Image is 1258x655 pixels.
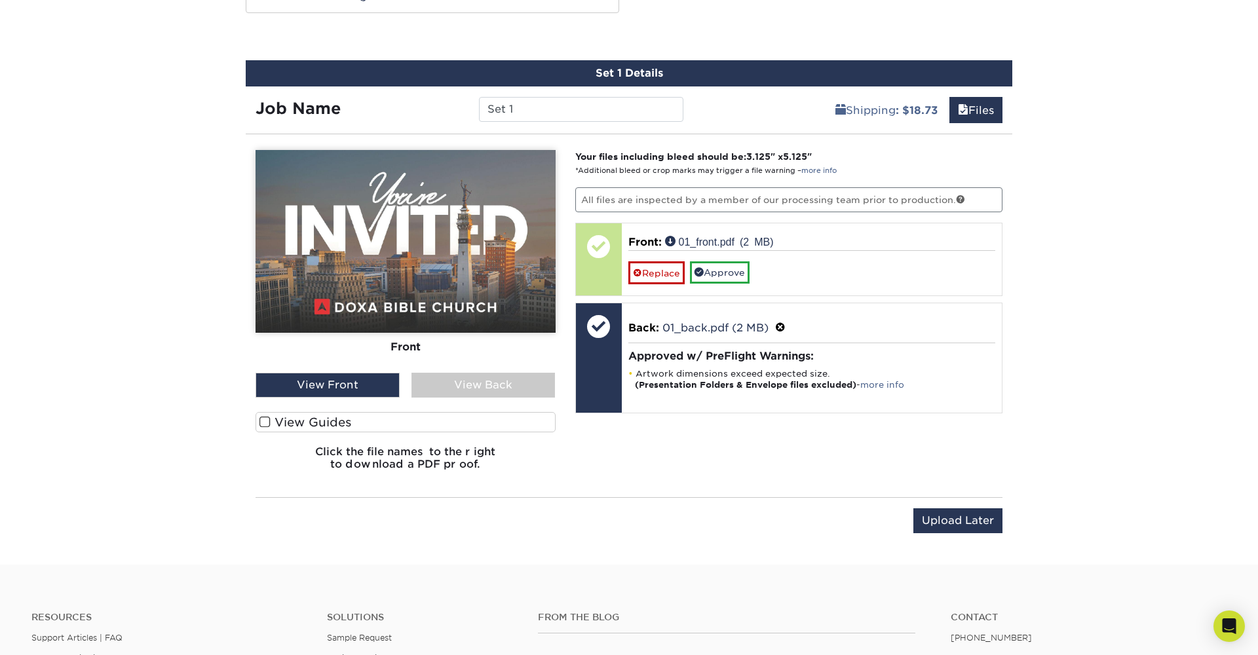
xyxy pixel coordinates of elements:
[635,380,856,390] strong: (Presentation Folders & Envelope files excluded)
[801,166,837,175] a: more info
[3,615,111,650] iframe: Google Customer Reviews
[783,151,807,162] span: 5.125
[575,166,837,175] small: *Additional bleed or crop marks may trigger a file warning –
[628,261,685,284] a: Replace
[949,97,1002,123] a: Files
[628,350,996,362] h4: Approved w/ PreFlight Warnings:
[951,633,1032,643] a: [PHONE_NUMBER]
[913,508,1002,533] input: Upload Later
[575,151,812,162] strong: Your files including bleed should be: " x "
[835,104,846,117] span: shipping
[256,373,400,398] div: View Front
[246,60,1012,86] div: Set 1 Details
[479,97,683,122] input: Enter a job name
[746,151,771,162] span: 3.125
[665,236,774,246] a: 01_front.pdf (2 MB)
[628,236,662,248] span: Front:
[538,612,916,623] h4: From the Blog
[958,104,968,117] span: files
[628,368,996,390] li: Artwork dimensions exceed expected size. -
[256,445,556,481] h6: Click the file names to the right to download a PDF proof.
[31,612,307,623] h4: Resources
[256,99,341,118] strong: Job Name
[256,412,556,432] label: View Guides
[411,373,556,398] div: View Back
[256,332,556,361] div: Front
[662,322,769,334] a: 01_back.pdf (2 MB)
[327,633,392,643] a: Sample Request
[896,104,938,117] b: : $18.73
[575,187,1003,212] p: All files are inspected by a member of our processing team prior to production.
[860,380,904,390] a: more info
[690,261,750,284] a: Approve
[327,612,518,623] h4: Solutions
[628,322,659,334] span: Back:
[827,97,946,123] a: Shipping: $18.73
[1213,610,1245,642] div: Open Intercom Messenger
[951,612,1227,623] a: Contact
